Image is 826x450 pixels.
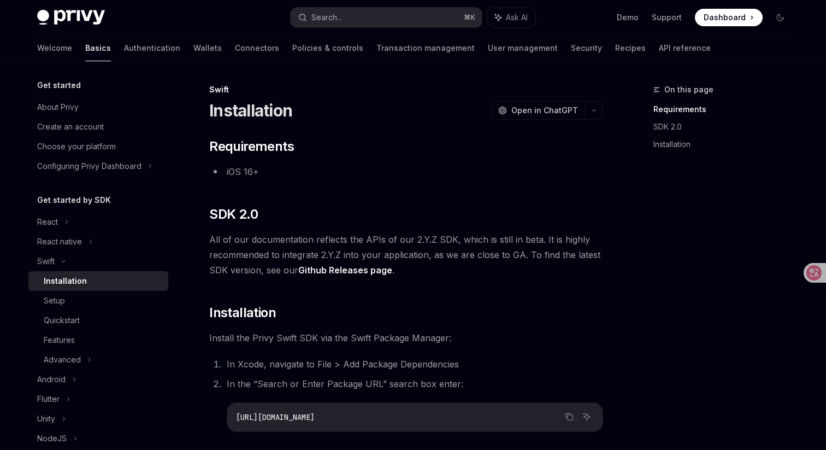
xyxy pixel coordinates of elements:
a: Basics [85,35,111,61]
a: Setup [28,291,168,311]
a: Installation [28,271,168,291]
a: Quickstart [28,311,168,330]
h5: Get started [37,79,81,92]
a: Recipes [615,35,646,61]
a: About Privy [28,97,168,117]
span: All of our documentation reflects the APIs of our 2.Y.Z SDK, which is still in beta. It is highly... [209,232,603,278]
h1: Installation [209,101,292,120]
div: Quickstart [44,314,80,327]
div: Choose your platform [37,140,116,153]
div: Configuring Privy Dashboard [37,160,141,173]
button: Search...⌘K [291,8,482,27]
a: User management [488,35,558,61]
div: Installation [44,274,87,288]
li: In the “Search or Enter Package URL” search box enter: [223,376,603,432]
div: React native [37,235,82,248]
a: Requirements [653,101,798,118]
a: Security [571,35,602,61]
li: In Xcode, navigate to File > Add Package Dependencies [223,357,603,372]
a: Policies & controls [292,35,363,61]
span: Dashboard [704,12,746,23]
a: Github Releases page [298,265,392,276]
a: Transaction management [376,35,475,61]
button: Ask AI [580,410,594,424]
div: Setup [44,294,65,307]
a: Wallets [193,35,222,61]
div: Unity [37,412,55,425]
a: Dashboard [695,9,763,26]
span: Requirements [209,138,294,155]
span: ⌘ K [464,13,475,22]
a: Authentication [124,35,180,61]
a: SDK 2.0 [653,118,798,136]
span: On this page [664,83,713,96]
span: [URL][DOMAIN_NAME] [236,412,315,422]
button: Open in ChatGPT [491,101,585,120]
img: dark logo [37,10,105,25]
a: Installation [653,136,798,153]
a: Demo [617,12,639,23]
div: NodeJS [37,432,67,445]
li: iOS 16+ [209,164,603,179]
span: SDK 2.0 [209,206,258,223]
span: Installation [209,304,276,322]
button: Ask AI [487,8,535,27]
button: Copy the contents from the code block [562,410,576,424]
div: About Privy [37,101,79,114]
a: Choose your platform [28,137,168,156]
a: Welcome [37,35,72,61]
div: Android [37,373,66,386]
button: Toggle dark mode [771,9,789,26]
a: API reference [659,35,711,61]
h5: Get started by SDK [37,194,111,207]
div: Search... [311,11,342,24]
span: Install the Privy Swift SDK via the Swift Package Manager: [209,330,603,346]
a: Features [28,330,168,350]
div: Features [44,334,75,347]
div: React [37,215,58,229]
div: Create an account [37,120,104,133]
span: Open in ChatGPT [511,105,578,116]
span: Ask AI [506,12,528,23]
div: Flutter [37,393,60,406]
div: Advanced [44,353,81,366]
div: Swift [37,255,55,268]
div: Swift [209,84,603,95]
a: Support [652,12,682,23]
a: Connectors [235,35,279,61]
a: Create an account [28,117,168,137]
